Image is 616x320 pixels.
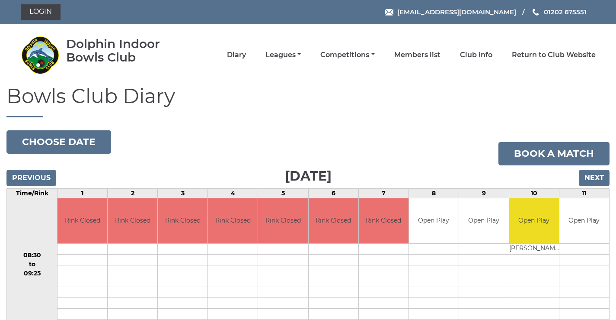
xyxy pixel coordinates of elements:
input: Previous [6,170,56,186]
img: Dolphin Indoor Bowls Club [21,36,60,74]
td: 4 [208,188,258,198]
td: 7 [358,188,409,198]
a: Phone us 01202 675551 [531,7,587,17]
td: 2 [108,188,158,198]
td: 8 [409,188,459,198]
td: Rink Closed [158,198,207,244]
a: Email [EMAIL_ADDRESS][DOMAIN_NAME] [385,7,516,17]
td: Open Play [509,198,559,244]
td: 1 [57,188,108,198]
a: Club Info [460,50,492,60]
td: Open Play [559,198,609,244]
a: Competitions [320,50,374,60]
td: Rink Closed [309,198,358,244]
td: Time/Rink [7,188,57,198]
td: Rink Closed [108,198,157,244]
td: Rink Closed [359,198,409,244]
a: Diary [227,50,246,60]
td: Rink Closed [208,198,258,244]
div: Dolphin Indoor Bowls Club [66,37,185,64]
td: 5 [258,188,308,198]
input: Next [579,170,610,186]
td: [PERSON_NAME] [509,244,559,255]
td: 10 [509,188,559,198]
a: Members list [394,50,440,60]
a: Return to Club Website [512,50,596,60]
td: Open Play [459,198,509,244]
img: Phone us [533,9,539,16]
td: Rink Closed [258,198,308,244]
span: 01202 675551 [544,8,587,16]
h1: Bowls Club Diary [6,85,610,117]
td: Open Play [409,198,459,244]
td: Rink Closed [57,198,107,244]
td: 6 [308,188,358,198]
td: 3 [158,188,208,198]
a: Leagues [265,50,301,60]
button: Choose date [6,130,111,154]
td: 9 [459,188,509,198]
span: [EMAIL_ADDRESS][DOMAIN_NAME] [397,8,516,16]
td: 11 [559,188,609,198]
a: Book a match [498,142,610,165]
img: Email [385,9,393,16]
a: Login [21,4,61,20]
